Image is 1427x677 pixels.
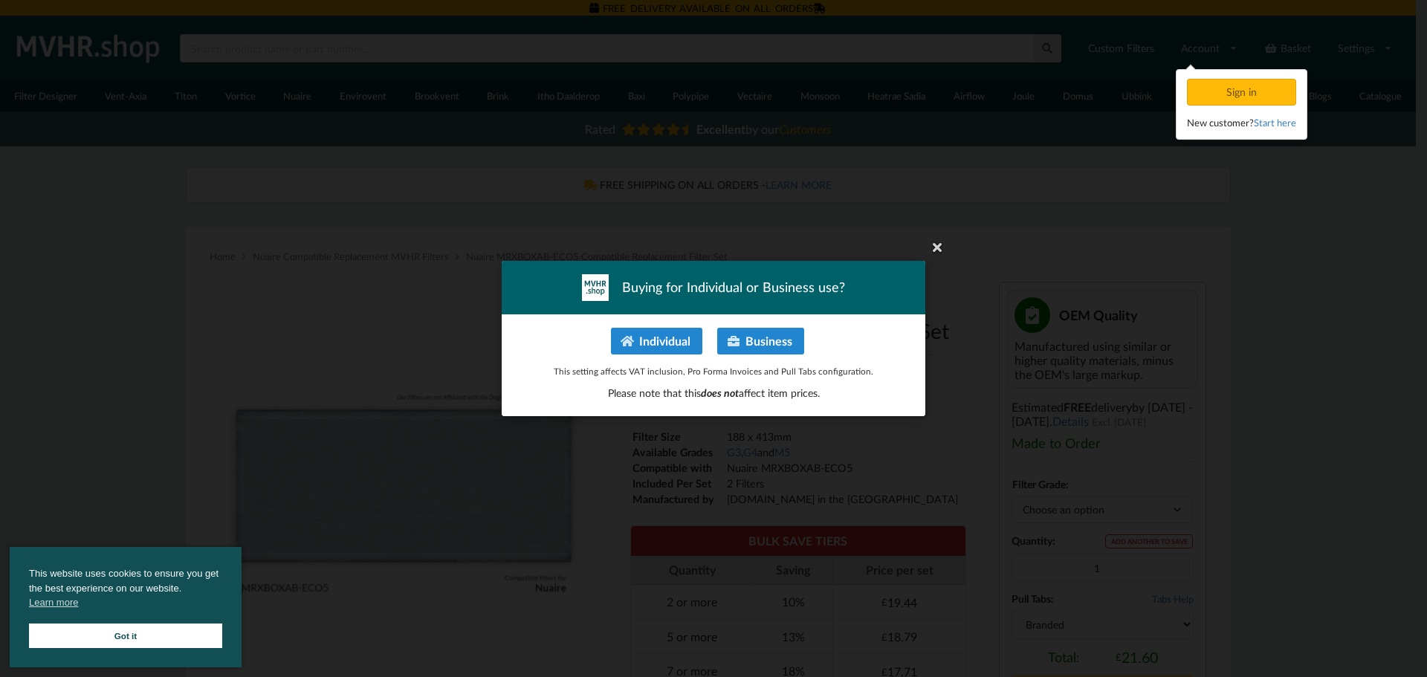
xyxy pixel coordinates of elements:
div: cookieconsent [10,547,242,667]
div: New customer? [1187,115,1296,130]
a: Got it cookie [29,623,222,648]
a: Start here [1254,117,1296,129]
div: Sign in [1187,79,1296,106]
span: Buying for Individual or Business use? [622,278,845,297]
a: cookies - Learn more [29,595,78,610]
img: mvhr-inverted.png [582,274,609,301]
p: This setting affects VAT inclusion, Pro Forma Invoices and Pull Tabs configuration. [517,365,910,378]
a: Sign in [1187,85,1299,98]
span: This website uses cookies to ensure you get the best experience on our website. [29,566,222,614]
button: Individual [611,328,702,354]
p: Please note that this affect item prices. [517,386,910,401]
span: does not [701,386,739,399]
button: Business [717,328,804,354]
